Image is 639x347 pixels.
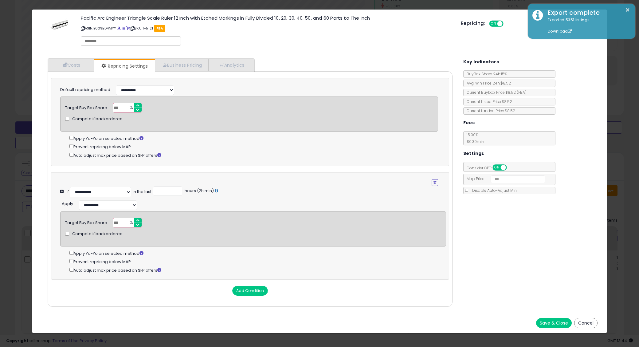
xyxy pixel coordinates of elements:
div: Apply Yo-Yo on selected method [69,135,438,142]
div: Apply Yo-Yo on selected method [69,250,446,257]
a: Analytics [208,59,254,71]
div: : [62,199,74,207]
h5: Settings [463,150,484,157]
button: Add Condition [232,286,268,296]
span: % [126,218,136,227]
span: 15.00 % [464,132,484,144]
span: Map Price: [464,176,546,181]
span: Current Listed Price: $8.52 [464,99,512,104]
i: Remove Condition [433,181,436,184]
h5: Fees [463,119,475,127]
a: Repricing Settings [94,60,154,72]
button: Save & Close [536,318,572,328]
span: Current Buybox Price: [464,90,527,95]
span: FBA [154,25,165,32]
a: All offer listings [122,26,125,31]
div: in the last [133,189,151,195]
a: Your listing only [126,26,130,31]
div: Target Buy Box Share: [65,103,108,111]
button: × [625,6,630,14]
div: Prevent repricing below MAP [69,258,446,265]
div: Prevent repricing below MAP [69,143,438,150]
div: Target Buy Box Share: [65,218,108,226]
span: hours (2h min) [184,188,214,194]
span: OFF [506,165,516,170]
div: Exported 5351 listings. [543,17,631,34]
span: BuyBox Share 24h: 15% [464,71,507,77]
span: ( FBA ) [517,90,527,95]
a: Business Pricing [155,59,209,71]
h5: Repricing: [461,21,485,26]
span: $8.52 [505,90,527,95]
span: Compete if backordered [72,231,123,237]
button: Cancel [574,318,598,328]
span: $0.30 min [464,139,484,144]
span: ON [493,165,501,170]
span: OFF [503,21,512,26]
img: 41juBshmHlL._SL60_.jpg [49,16,68,34]
span: Apply [62,201,73,207]
div: Auto adjust max price based on SFP offers [69,152,438,159]
span: Consider CPT: [464,165,515,171]
div: Auto adjust max price based on SFP offers [69,266,446,274]
p: ASIN: B009ED4MYY | SKU: T-5121 [81,23,452,33]
h5: Key Indicators [463,58,499,66]
a: BuyBox page [117,26,121,31]
span: Compete if backordered [72,116,123,122]
span: Current Landed Price: $8.52 [464,108,515,113]
span: Avg. Win Price 24h: $8.52 [464,81,511,86]
div: Export complete [543,8,631,17]
label: Default repricing method: [60,87,111,93]
span: % [126,103,136,112]
span: Disable Auto-Adjust Min [469,188,517,193]
span: ON [490,21,497,26]
h3: Pacific Arc Engineer Triangle Scale Ruler 12 Inch with Etched Markings in Fully Divided 10, 20, 3... [81,16,452,20]
a: Costs [48,59,94,71]
a: Download [548,29,572,34]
